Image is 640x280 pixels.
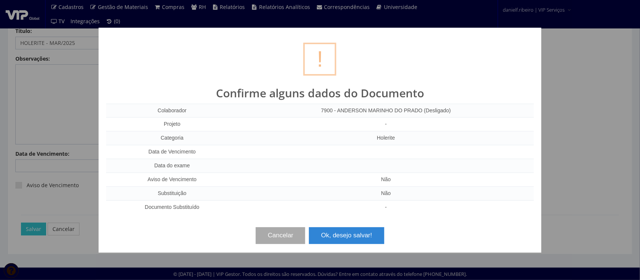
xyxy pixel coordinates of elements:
[303,43,336,76] div: !
[106,201,238,214] td: Documento Substituído
[238,104,534,118] td: 7900 - ANDERSON MARINHO DO PRADO (Desligado)
[106,145,238,159] td: Data de Vencimento
[106,187,238,201] td: Substituição
[256,227,305,244] button: Cancelar
[106,118,238,131] td: Projeto
[238,187,534,201] td: Não
[106,87,534,99] h2: Confirme alguns dados do Documento
[106,104,238,118] td: Colaborador
[238,118,534,131] td: -
[309,227,384,244] button: Ok, desejo salvar!
[238,173,534,187] td: Não
[106,131,238,145] td: Categoria
[106,173,238,187] td: Aviso de Vencimento
[106,159,238,173] td: Data do exame
[238,201,534,214] td: -
[238,131,534,145] td: Holerite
